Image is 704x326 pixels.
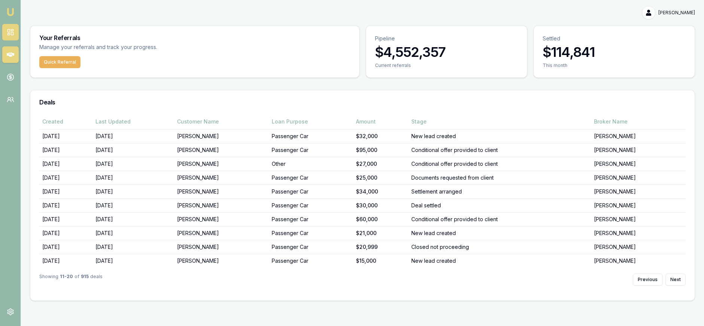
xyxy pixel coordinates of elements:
[411,118,588,125] div: Stage
[408,185,591,198] td: Settlement arranged
[174,254,269,268] td: [PERSON_NAME]
[356,188,405,195] div: $34,000
[92,240,174,254] td: [DATE]
[591,198,686,212] td: [PERSON_NAME]
[92,129,174,143] td: [DATE]
[591,226,686,240] td: [PERSON_NAME]
[591,171,686,185] td: [PERSON_NAME]
[408,254,591,268] td: New lead created
[39,240,92,254] td: [DATE]
[272,118,350,125] div: Loan Purpose
[356,202,405,209] div: $30,000
[174,226,269,240] td: [PERSON_NAME]
[39,157,92,171] td: [DATE]
[408,143,591,157] td: Conditional offer provided to client
[591,212,686,226] td: [PERSON_NAME]
[408,212,591,226] td: Conditional offer provided to client
[356,118,405,125] div: Amount
[39,274,103,286] div: Showing of deals
[543,63,686,68] div: This month
[174,171,269,185] td: [PERSON_NAME]
[60,274,73,286] strong: 11 - 20
[594,118,683,125] div: Broker Name
[356,174,405,182] div: $25,000
[356,229,405,237] div: $21,000
[92,171,174,185] td: [DATE]
[39,171,92,185] td: [DATE]
[39,56,80,68] button: Quick Referral
[39,226,92,240] td: [DATE]
[95,118,171,125] div: Last Updated
[174,240,269,254] td: [PERSON_NAME]
[92,198,174,212] td: [DATE]
[39,129,92,143] td: [DATE]
[591,240,686,254] td: [PERSON_NAME]
[543,35,686,42] p: Settled
[92,157,174,171] td: [DATE]
[375,35,518,42] p: Pipeline
[408,171,591,185] td: Documents requested from client
[375,45,518,60] h3: $4,552,357
[92,185,174,198] td: [DATE]
[269,143,353,157] td: Passenger Car
[269,129,353,143] td: Passenger Car
[177,118,266,125] div: Customer Name
[356,243,405,251] div: $20,999
[408,240,591,254] td: Closed not proceeding
[92,254,174,268] td: [DATE]
[591,157,686,171] td: [PERSON_NAME]
[39,185,92,198] td: [DATE]
[39,35,350,41] h3: Your Referrals
[174,143,269,157] td: [PERSON_NAME]
[408,129,591,143] td: New lead created
[356,160,405,168] div: $27,000
[408,226,591,240] td: New lead created
[356,146,405,154] div: $95,000
[39,198,92,212] td: [DATE]
[665,274,686,286] button: Next
[92,212,174,226] td: [DATE]
[174,157,269,171] td: [PERSON_NAME]
[356,216,405,223] div: $60,000
[356,257,405,265] div: $15,000
[92,226,174,240] td: [DATE]
[269,185,353,198] td: Passenger Car
[174,198,269,212] td: [PERSON_NAME]
[658,10,695,16] span: [PERSON_NAME]
[269,198,353,212] td: Passenger Car
[39,99,686,105] h3: Deals
[591,129,686,143] td: [PERSON_NAME]
[591,143,686,157] td: [PERSON_NAME]
[174,185,269,198] td: [PERSON_NAME]
[633,274,662,286] button: Previous
[269,254,353,268] td: Passenger Car
[174,212,269,226] td: [PERSON_NAME]
[269,240,353,254] td: Passenger Car
[591,185,686,198] td: [PERSON_NAME]
[356,132,405,140] div: $32,000
[39,212,92,226] td: [DATE]
[375,63,518,68] div: Current referrals
[39,43,231,52] p: Manage your referrals and track your progress.
[269,212,353,226] td: Passenger Car
[269,226,353,240] td: Passenger Car
[92,143,174,157] td: [DATE]
[6,7,15,16] img: emu-icon-u.png
[543,45,686,60] h3: $114,841
[39,254,92,268] td: [DATE]
[408,198,591,212] td: Deal settled
[269,157,353,171] td: Other
[39,143,92,157] td: [DATE]
[42,118,89,125] div: Created
[591,254,686,268] td: [PERSON_NAME]
[81,274,89,286] strong: 915
[408,157,591,171] td: Conditional offer provided to client
[174,129,269,143] td: [PERSON_NAME]
[269,171,353,185] td: Passenger Car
